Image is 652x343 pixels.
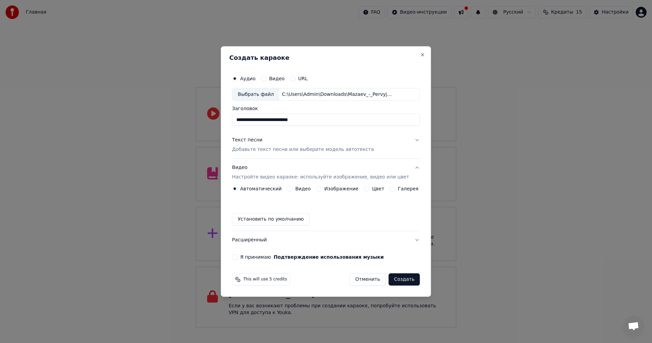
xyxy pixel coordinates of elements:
button: Отменить [349,273,386,286]
button: Расширенный [232,231,420,249]
button: Текст песниДобавьте текст песни или выберите модель автотекста [232,132,420,159]
span: This will use 5 credits [243,277,287,282]
div: ВидеоНастройте видео караоке: используйте изображение, видео или цвет [232,186,420,231]
label: Изображение [324,186,359,191]
label: Аудио [240,76,255,81]
label: Автоматический [240,186,282,191]
h2: Создать караоке [229,55,422,61]
button: Я принимаю [274,255,384,259]
label: Заголовок [232,106,420,111]
label: Галерея [398,186,419,191]
p: Добавьте текст песни или выберите модель автотекста [232,147,374,153]
div: C:\Users\Admin\Downloads\Mazaev_-_Pervyjj_sneg_74316923.mp3 [279,91,395,98]
p: Настройте видео караоке: используйте изображение, видео или цвет [232,174,409,181]
div: Текст песни [232,137,262,144]
button: Установить по умолчанию [232,213,309,225]
div: Видео [232,165,409,181]
button: Создать [388,273,420,286]
div: Выбрать файл [232,88,279,101]
label: Цвет [372,186,384,191]
label: Видео [269,76,285,81]
label: URL [298,76,308,81]
button: ВидеоНастройте видео караоке: используйте изображение, видео или цвет [232,159,420,186]
label: Я принимаю [240,255,384,259]
label: Видео [295,186,311,191]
